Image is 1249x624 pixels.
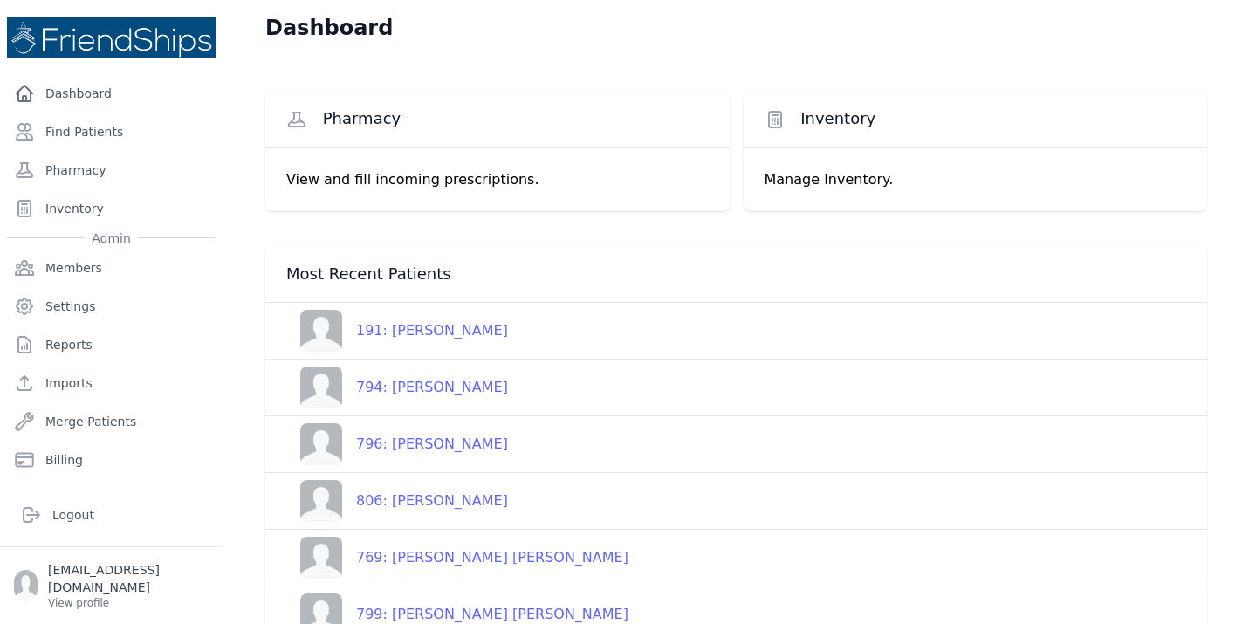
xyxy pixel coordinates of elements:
[744,91,1208,211] a: Inventory Manage Inventory.
[800,108,875,129] span: Inventory
[48,596,209,610] p: View profile
[7,481,216,516] a: Organizations
[342,490,508,511] div: 806: [PERSON_NAME]
[85,230,138,247] span: Admin
[286,537,628,579] a: 769: [PERSON_NAME] [PERSON_NAME]
[7,17,216,58] img: Medical Missions EMR
[7,250,216,285] a: Members
[765,169,1187,190] p: Manage Inventory.
[265,91,730,211] a: Pharmacy View and fill incoming prescriptions.
[300,537,342,579] img: person-242608b1a05df3501eefc295dc1bc67a.jpg
[300,423,342,465] img: person-242608b1a05df3501eefc295dc1bc67a.jpg
[7,404,216,439] a: Merge Patients
[342,434,508,455] div: 796: [PERSON_NAME]
[286,423,508,465] a: 796: [PERSON_NAME]
[286,480,508,522] a: 806: [PERSON_NAME]
[7,191,216,226] a: Inventory
[342,547,628,568] div: 769: [PERSON_NAME] [PERSON_NAME]
[286,367,508,408] a: 794: [PERSON_NAME]
[286,169,709,190] p: View and fill incoming prescriptions.
[286,310,508,352] a: 191: [PERSON_NAME]
[14,497,209,532] a: Logout
[286,264,451,285] span: Most Recent Patients
[48,561,209,596] p: [EMAIL_ADDRESS][DOMAIN_NAME]
[342,320,508,341] div: 191: [PERSON_NAME]
[300,310,342,352] img: person-242608b1a05df3501eefc295dc1bc67a.jpg
[323,108,401,129] span: Pharmacy
[300,367,342,408] img: person-242608b1a05df3501eefc295dc1bc67a.jpg
[7,442,216,477] a: Billing
[7,366,216,401] a: Imports
[300,480,342,522] img: person-242608b1a05df3501eefc295dc1bc67a.jpg
[7,153,216,188] a: Pharmacy
[342,377,508,398] div: 794: [PERSON_NAME]
[14,561,209,610] a: [EMAIL_ADDRESS][DOMAIN_NAME] View profile
[7,76,216,111] a: Dashboard
[7,114,216,149] a: Find Patients
[7,289,216,324] a: Settings
[7,327,216,362] a: Reports
[265,14,393,42] h1: Dashboard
